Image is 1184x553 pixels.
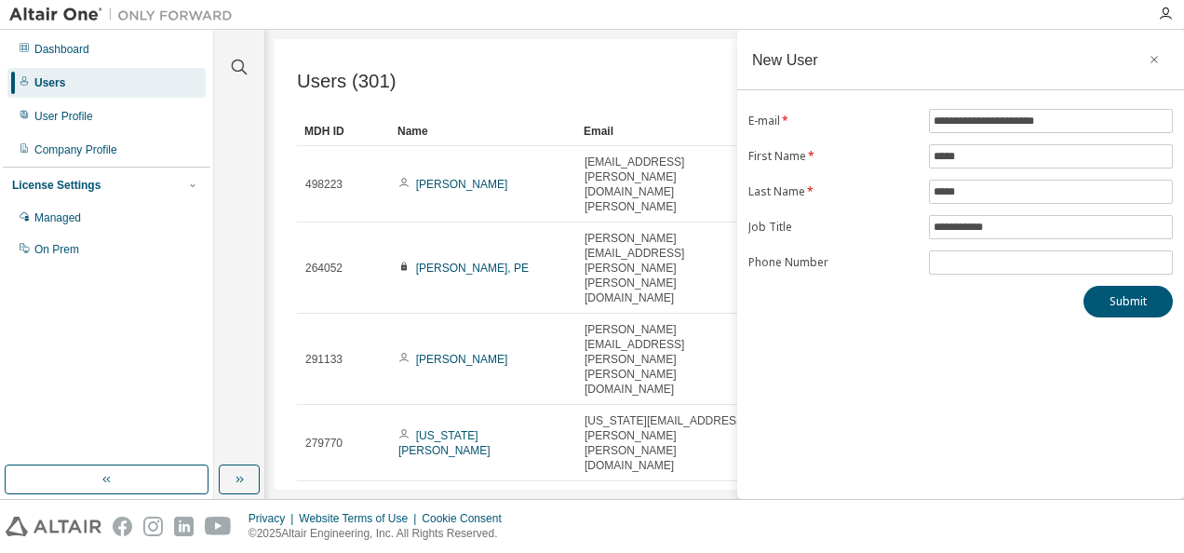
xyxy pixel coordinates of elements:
span: 291133 [305,352,343,367]
img: Altair One [9,6,242,24]
a: [PERSON_NAME], PE [416,262,529,275]
span: 264052 [305,261,343,276]
span: [PERSON_NAME][EMAIL_ADDRESS][PERSON_NAME][PERSON_NAME][DOMAIN_NAME] [585,322,754,397]
div: Name [397,116,569,146]
img: facebook.svg [113,517,132,536]
button: Submit [1083,286,1173,317]
div: Managed [34,210,81,225]
div: New User [752,52,818,67]
div: Cookie Consent [422,511,512,526]
img: altair_logo.svg [6,517,101,536]
div: User Profile [34,109,93,124]
p: © 2025 Altair Engineering, Inc. All Rights Reserved. [249,526,513,542]
div: License Settings [12,178,101,193]
div: Email [584,116,755,146]
span: [US_STATE][EMAIL_ADDRESS][PERSON_NAME][PERSON_NAME][DOMAIN_NAME] [585,413,754,473]
div: Users [34,75,65,90]
a: [US_STATE][PERSON_NAME] [398,429,491,457]
span: 498223 [305,177,343,192]
span: [PERSON_NAME][EMAIL_ADDRESS][PERSON_NAME][PERSON_NAME][DOMAIN_NAME] [585,231,754,305]
div: Dashboard [34,42,89,57]
div: Company Profile [34,142,117,157]
span: 279770 [305,436,343,451]
span: Users (301) [297,71,397,92]
label: Job Title [748,220,918,235]
img: linkedin.svg [174,517,194,536]
div: Privacy [249,511,299,526]
label: Last Name [748,184,918,199]
div: On Prem [34,242,79,257]
a: [PERSON_NAME] [416,353,508,366]
label: E-mail [748,114,918,128]
div: Website Terms of Use [299,511,422,526]
a: [PERSON_NAME] [416,178,508,191]
img: instagram.svg [143,517,163,536]
label: Phone Number [748,255,918,270]
div: MDH ID [304,116,383,146]
label: First Name [748,149,918,164]
span: [EMAIL_ADDRESS][PERSON_NAME][DOMAIN_NAME][PERSON_NAME] [585,155,754,214]
img: youtube.svg [205,517,232,536]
